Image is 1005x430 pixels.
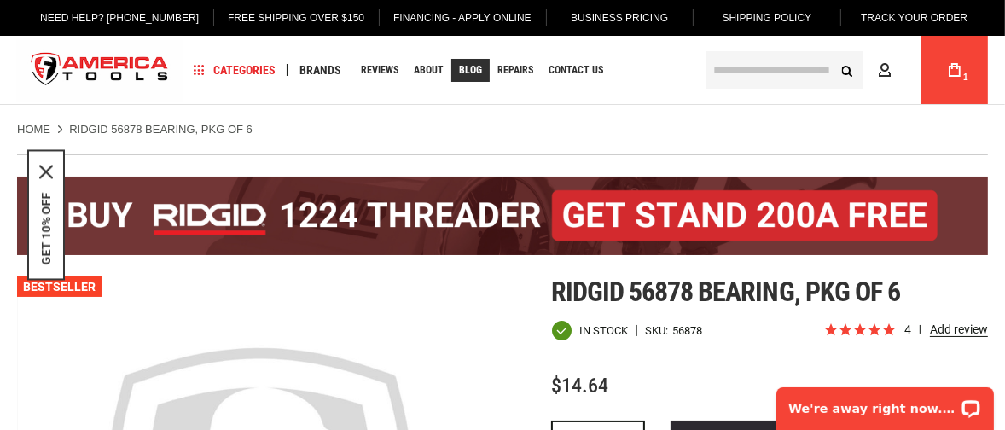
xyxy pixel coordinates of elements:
span: In stock [579,325,628,336]
img: America Tools [17,38,183,102]
span: About [414,65,444,75]
span: $14.64 [551,374,608,398]
iframe: LiveChat chat widget [765,376,1005,430]
a: Brands [292,59,349,82]
span: Contact Us [549,65,603,75]
button: Search [831,54,863,86]
span: Brands [299,64,341,76]
span: 1 [963,73,968,82]
span: reviews [920,325,921,334]
a: Blog [451,59,490,82]
a: Contact Us [541,59,611,82]
span: Repairs [497,65,533,75]
img: BOGO: Buy the RIDGID® 1224 Threader (26092), get the 92467 200A Stand FREE! [17,177,988,255]
span: Shipping Policy [723,12,812,24]
span: Categories [194,64,276,76]
a: 1 [938,36,971,104]
span: Blog [459,65,482,75]
span: Ridgid 56878 bearing, pkg of 6 [551,276,900,308]
div: 56878 [672,325,702,336]
span: Reviews [361,65,398,75]
span: 4 reviews [904,322,988,336]
a: Repairs [490,59,541,82]
a: store logo [17,38,183,102]
svg: close icon [39,166,53,179]
button: GET 10% OFF [39,193,53,265]
a: Home [17,122,50,137]
div: Availability [551,320,628,341]
span: Rated 5.0 out of 5 stars 4 reviews [823,321,988,340]
a: Reviews [353,59,406,82]
strong: SKU [645,325,672,336]
strong: RIDGID 56878 BEARING, PKG OF 6 [69,123,253,136]
a: Categories [186,59,283,82]
button: Close [39,166,53,179]
a: About [406,59,451,82]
